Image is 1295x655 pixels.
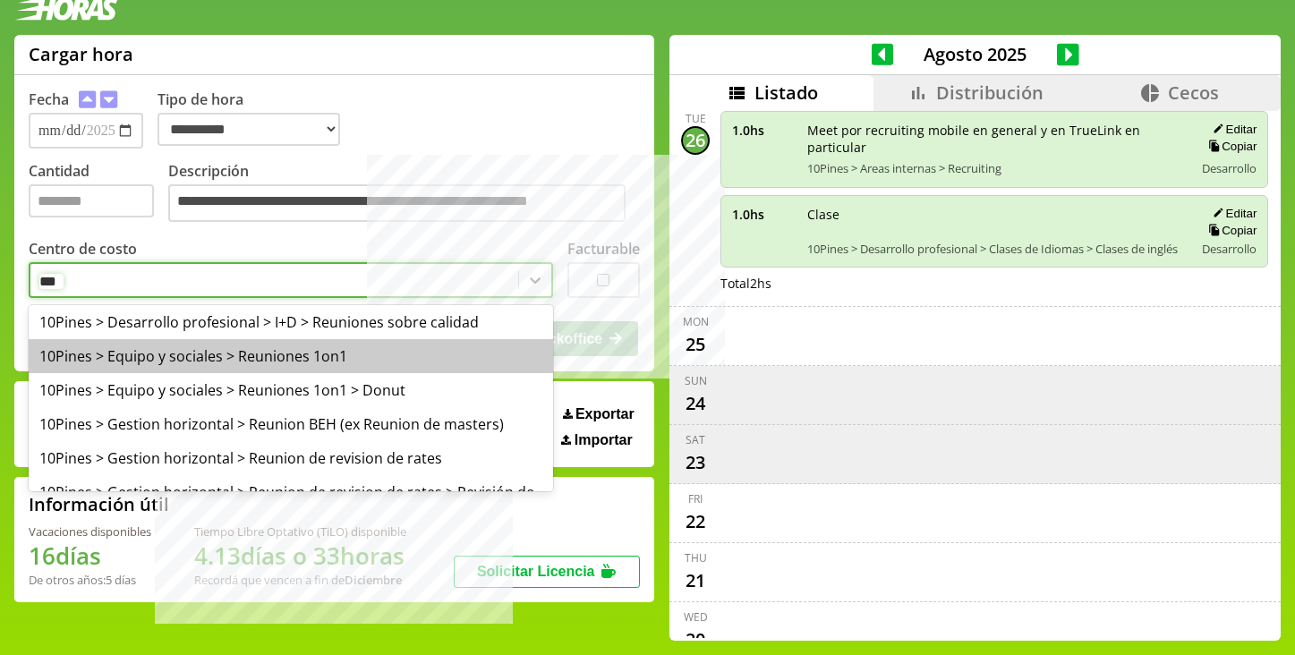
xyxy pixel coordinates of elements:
[683,314,709,329] div: Mon
[29,475,553,529] div: 10Pines > Gestion horizontal > Reunion de revision de rates > Revisión de avaladores
[29,184,154,217] input: Cantidad
[575,432,633,448] span: Importar
[29,305,553,339] div: 10Pines > Desarrollo profesional > I+D > Reuniones sobre calidad
[732,206,795,223] span: 1.0 hs
[681,625,710,653] div: 20
[29,239,137,259] label: Centro de costo
[681,126,710,155] div: 26
[936,81,1044,105] span: Distribución
[720,275,1268,292] div: Total 2 hs
[194,572,406,588] div: Recordá que vencen a fin de
[681,447,710,476] div: 23
[29,161,168,226] label: Cantidad
[1207,206,1257,221] button: Editar
[158,89,354,149] label: Tipo de hora
[893,42,1057,66] span: Agosto 2025
[29,339,553,373] div: 10Pines > Equipo y sociales > Reuniones 1on1
[29,523,151,540] div: Vacaciones disponibles
[1203,139,1257,154] button: Copiar
[685,373,707,388] div: Sun
[567,239,640,259] label: Facturable
[669,111,1281,639] div: scrollable content
[681,506,710,535] div: 22
[686,111,706,126] div: Tue
[1207,122,1257,137] button: Editar
[345,572,402,588] b: Diciembre
[1202,160,1257,176] span: Desarrollo
[681,388,710,417] div: 24
[754,81,818,105] span: Listado
[168,184,626,222] textarea: Descripción
[575,406,635,422] span: Exportar
[686,432,705,447] div: Sat
[194,523,406,540] div: Tiempo Libre Optativo (TiLO) disponible
[685,550,707,566] div: Thu
[194,540,406,572] h1: 4.13 días o 33 horas
[807,160,1181,176] span: 10Pines > Areas internas > Recruiting
[807,206,1181,223] span: Clase
[29,492,169,516] h2: Información útil
[732,122,795,139] span: 1.0 hs
[1168,81,1219,105] span: Cecos
[1202,241,1257,257] span: Desarrollo
[158,113,340,146] select: Tipo de hora
[29,540,151,572] h1: 16 días
[29,89,69,109] label: Fecha
[454,556,640,588] button: Solicitar Licencia
[681,566,710,594] div: 21
[29,572,151,588] div: De otros años: 5 días
[684,609,708,625] div: Wed
[688,491,703,506] div: Fri
[681,329,710,358] div: 25
[29,42,133,66] h1: Cargar hora
[29,407,553,441] div: 10Pines > Gestion horizontal > Reunion BEH (ex Reunion de masters)
[29,441,553,475] div: 10Pines > Gestion horizontal > Reunion de revision de rates
[168,161,640,226] label: Descripción
[807,241,1181,257] span: 10Pines > Desarrollo profesional > Clases de Idiomas > Clases de inglés
[477,564,595,579] span: Solicitar Licencia
[807,122,1181,156] span: Meet por recruiting mobile en general y en TrueLink en particular
[29,373,553,407] div: 10Pines > Equipo y sociales > Reuniones 1on1 > Donut
[558,405,640,423] button: Exportar
[1203,223,1257,238] button: Copiar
